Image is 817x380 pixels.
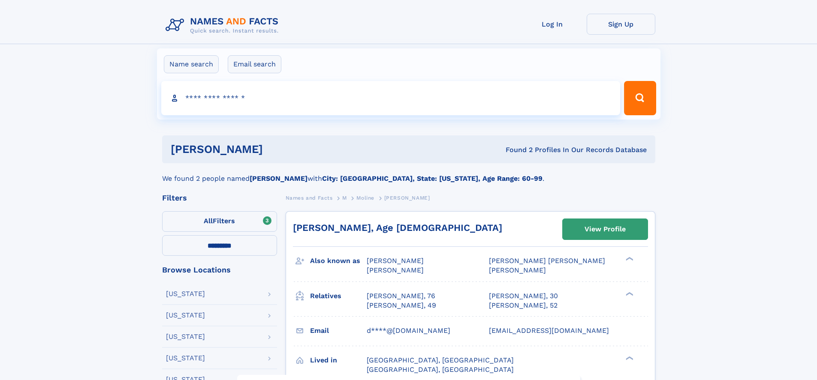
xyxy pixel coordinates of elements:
[624,81,656,115] button: Search Button
[342,195,347,201] span: M
[489,257,605,265] span: [PERSON_NAME] [PERSON_NAME]
[585,219,626,239] div: View Profile
[489,291,558,301] a: [PERSON_NAME], 30
[489,326,609,335] span: [EMAIL_ADDRESS][DOMAIN_NAME]
[624,355,634,361] div: ❯
[166,333,205,340] div: [US_STATE]
[518,14,587,35] a: Log In
[367,266,424,274] span: [PERSON_NAME]
[624,256,634,262] div: ❯
[367,356,514,364] span: [GEOGRAPHIC_DATA], [GEOGRAPHIC_DATA]
[162,163,655,184] div: We found 2 people named with .
[310,289,367,303] h3: Relatives
[384,145,647,155] div: Found 2 Profiles In Our Records Database
[356,192,374,203] a: Moline
[384,195,430,201] span: [PERSON_NAME]
[171,144,384,155] h1: [PERSON_NAME]
[624,291,634,296] div: ❯
[293,222,502,233] a: [PERSON_NAME], Age [DEMOGRAPHIC_DATA]
[166,312,205,319] div: [US_STATE]
[310,254,367,268] h3: Also known as
[162,211,277,232] label: Filters
[489,266,546,274] span: [PERSON_NAME]
[356,195,374,201] span: Moline
[322,174,543,183] b: City: [GEOGRAPHIC_DATA], State: [US_STATE], Age Range: 60-99
[162,266,277,274] div: Browse Locations
[367,301,436,310] a: [PERSON_NAME], 49
[563,219,648,239] a: View Profile
[164,55,219,73] label: Name search
[162,194,277,202] div: Filters
[367,291,435,301] a: [PERSON_NAME], 76
[250,174,308,183] b: [PERSON_NAME]
[310,323,367,338] h3: Email
[166,290,205,297] div: [US_STATE]
[166,355,205,362] div: [US_STATE]
[587,14,655,35] a: Sign Up
[310,353,367,368] h3: Lived in
[489,301,558,310] a: [PERSON_NAME], 52
[367,257,424,265] span: [PERSON_NAME]
[367,365,514,374] span: [GEOGRAPHIC_DATA], [GEOGRAPHIC_DATA]
[162,14,286,37] img: Logo Names and Facts
[286,192,333,203] a: Names and Facts
[204,217,213,225] span: All
[228,55,281,73] label: Email search
[161,81,621,115] input: search input
[342,192,347,203] a: M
